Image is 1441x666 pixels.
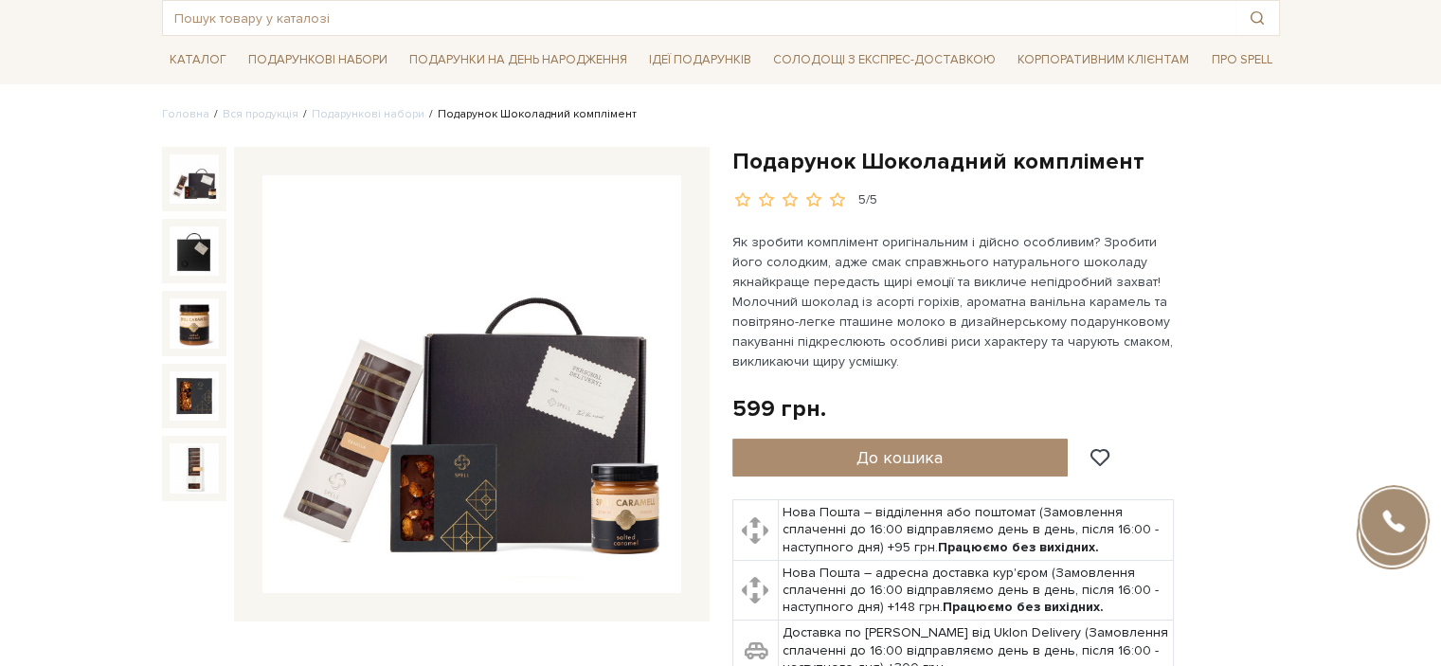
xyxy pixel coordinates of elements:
div: 599 грн. [732,394,826,423]
button: Пошук товару у каталозі [1235,1,1279,35]
p: Як зробити комплімент оригінальним і дійсно особливим? Зробити його солодким, адже смак справжньо... [732,232,1177,371]
span: Ідеї подарунків [641,45,759,75]
span: Подарунки на День народження [402,45,635,75]
img: Подарунок Шоколадний комплімент [170,371,219,421]
a: Солодощі з експрес-доставкою [766,44,1003,76]
a: Корпоративним клієнтам [1010,44,1197,76]
input: Пошук товару у каталозі [163,1,1235,35]
b: Працюємо без вихідних. [938,539,1099,555]
li: Подарунок Шоколадний комплімент [424,106,637,123]
div: 5/5 [858,191,877,209]
span: Подарункові набори [241,45,395,75]
img: Подарунок Шоколадний комплімент [170,154,219,204]
a: Подарункові набори [312,107,424,121]
button: До кошика [732,439,1069,477]
a: Вся продукція [223,107,298,121]
span: Каталог [162,45,234,75]
b: Працюємо без вихідних. [943,599,1104,615]
td: Нова Пошта – адресна доставка кур'єром (Замовлення сплаченні до 16:00 відправляємо день в день, п... [778,560,1173,621]
span: До кошика [856,447,943,468]
img: Подарунок Шоколадний комплімент [170,298,219,348]
img: Подарунок Шоколадний комплімент [170,226,219,276]
img: Подарунок Шоколадний комплімент [262,175,681,594]
td: Нова Пошта – відділення або поштомат (Замовлення сплаченні до 16:00 відправляємо день в день, піс... [778,500,1173,561]
span: Про Spell [1203,45,1279,75]
h1: Подарунок Шоколадний комплімент [732,147,1280,176]
img: Подарунок Шоколадний комплімент [170,443,219,493]
a: Головна [162,107,209,121]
